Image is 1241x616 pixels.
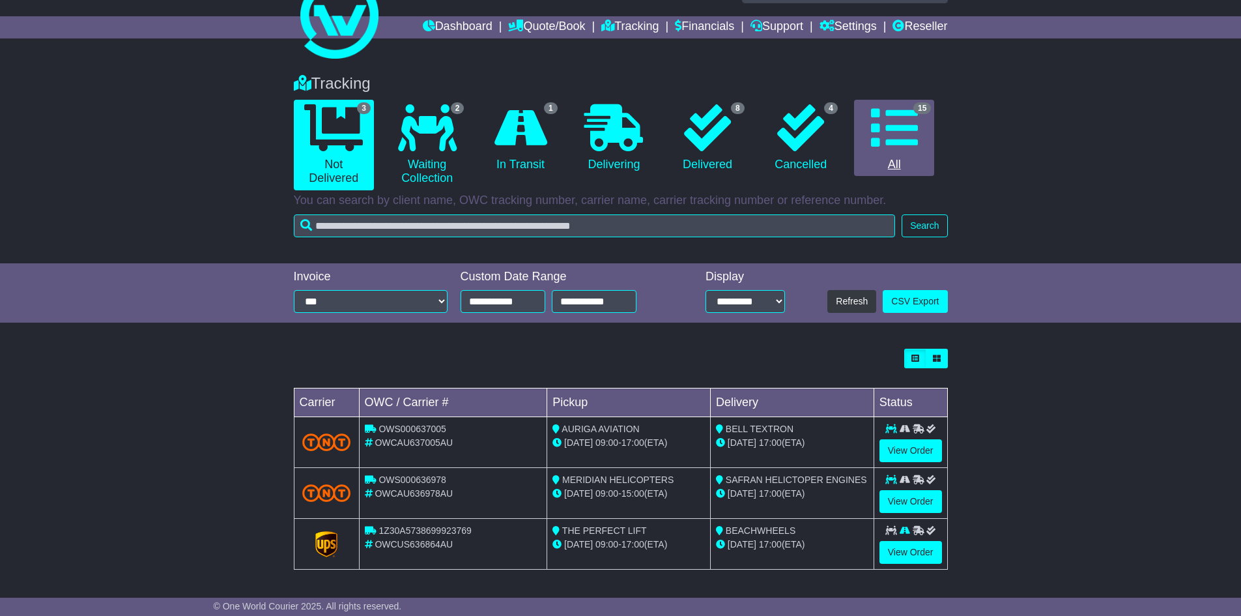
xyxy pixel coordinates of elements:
[621,437,644,448] span: 17:00
[728,488,756,499] span: [DATE]
[595,437,618,448] span: 09:00
[302,484,351,502] img: TNT_Domestic.png
[294,389,359,417] td: Carrier
[480,100,560,177] a: 1 In Transit
[726,475,867,485] span: SAFRAN HELICTOPER ENGINES
[824,102,838,114] span: 4
[601,16,659,38] a: Tracking
[378,475,446,485] span: OWS000636978
[706,270,785,284] div: Display
[287,74,954,93] div: Tracking
[716,538,868,551] div: (ETA)
[375,437,453,448] span: OWCAU637005AU
[564,488,593,499] span: [DATE]
[461,270,670,284] div: Custom Date Range
[315,531,337,557] img: GetCarrierServiceLogo
[827,290,876,313] button: Refresh
[759,488,782,499] span: 17:00
[552,538,705,551] div: - (ETA)
[294,100,374,190] a: 3 Not Delivered
[378,424,446,434] span: OWS000637005
[675,16,734,38] a: Financials
[357,102,371,114] span: 3
[562,424,639,434] span: AURIGA AVIATION
[820,16,877,38] a: Settings
[731,102,745,114] span: 8
[451,102,464,114] span: 2
[595,488,618,499] span: 09:00
[294,270,448,284] div: Invoice
[879,490,942,513] a: View Order
[552,487,705,501] div: - (ETA)
[508,16,585,38] a: Quote/Book
[302,433,351,451] img: TNT_Domestic.png
[387,100,467,190] a: 2 Waiting Collection
[574,100,654,177] a: Delivering
[214,601,402,611] span: © One World Courier 2025. All rights reserved.
[726,525,795,536] span: BEACHWHEELS
[710,389,874,417] td: Delivery
[562,475,674,485] span: MERIDIAN HELICOPTERS
[375,539,453,550] span: OWCUS636864AU
[621,488,644,499] span: 15:00
[759,437,782,448] span: 17:00
[294,194,948,208] p: You can search by client name, OWC tracking number, carrier name, carrier tracking number or refe...
[854,100,934,177] a: 15 All
[879,541,942,564] a: View Order
[423,16,492,38] a: Dashboard
[564,437,593,448] span: [DATE]
[726,424,793,434] span: BELL TEXTRON
[759,539,782,550] span: 17:00
[902,214,947,237] button: Search
[621,539,644,550] span: 17:00
[359,389,547,417] td: OWC / Carrier #
[562,525,647,536] span: THE PERFECT LIFT
[375,488,453,499] span: OWCAU636978AU
[892,16,947,38] a: Reseller
[750,16,803,38] a: Support
[564,539,593,550] span: [DATE]
[547,389,711,417] td: Pickup
[595,539,618,550] span: 09:00
[879,439,942,462] a: View Order
[716,436,868,450] div: (ETA)
[716,487,868,501] div: (ETA)
[552,436,705,450] div: - (ETA)
[378,525,471,536] span: 1Z30A5738699923769
[883,290,947,313] a: CSV Export
[728,437,756,448] span: [DATE]
[544,102,558,114] span: 1
[761,100,841,177] a: 4 Cancelled
[728,539,756,550] span: [DATE]
[667,100,747,177] a: 8 Delivered
[874,389,947,417] td: Status
[913,102,931,114] span: 15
